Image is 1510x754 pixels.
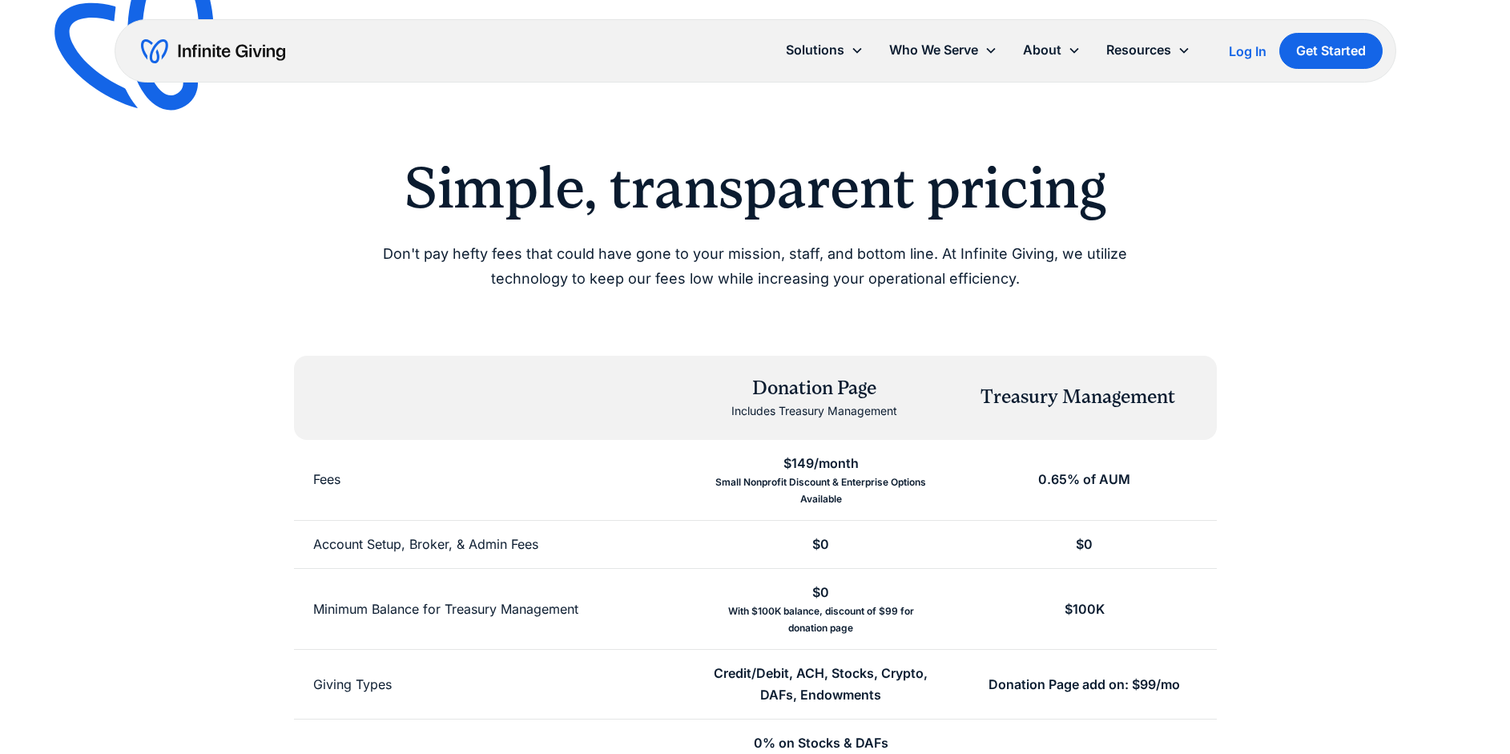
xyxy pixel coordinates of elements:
[345,242,1166,291] p: Don't pay hefty fees that could have gone to your mission, staff, and bottom line. At Infinite Gi...
[1229,45,1266,58] div: Log In
[1093,33,1203,67] div: Resources
[783,453,859,474] div: $149/month
[980,384,1175,411] div: Treasury Management
[876,33,1010,67] div: Who We Serve
[731,401,897,421] div: Includes Treasury Management
[345,154,1166,223] h2: Simple, transparent pricing
[1023,39,1061,61] div: About
[812,582,829,603] div: $0
[141,38,285,64] a: home
[708,603,933,636] div: With $100K balance, discount of $99 for donation page
[1229,42,1266,61] a: Log In
[1010,33,1093,67] div: About
[812,534,829,555] div: $0
[1038,469,1130,490] div: 0.65% of AUM
[1106,39,1171,61] div: Resources
[313,534,538,555] div: Account Setup, Broker, & Admin Fees
[889,39,978,61] div: Who We Serve
[786,39,844,61] div: Solutions
[313,469,340,490] div: Fees
[708,474,933,507] div: Small Nonprofit Discount & Enterprise Options Available
[313,674,392,696] div: Giving Types
[313,599,578,620] div: Minimum Balance for Treasury Management
[1076,534,1093,555] div: $0
[989,674,1180,696] div: Donation Page add on: $99/mo
[773,33,876,67] div: Solutions
[1279,33,1383,69] a: Get Started
[1065,599,1105,620] div: $100K
[731,375,897,402] div: Donation Page
[708,663,933,706] div: Credit/Debit, ACH, Stocks, Crypto, DAFs, Endowments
